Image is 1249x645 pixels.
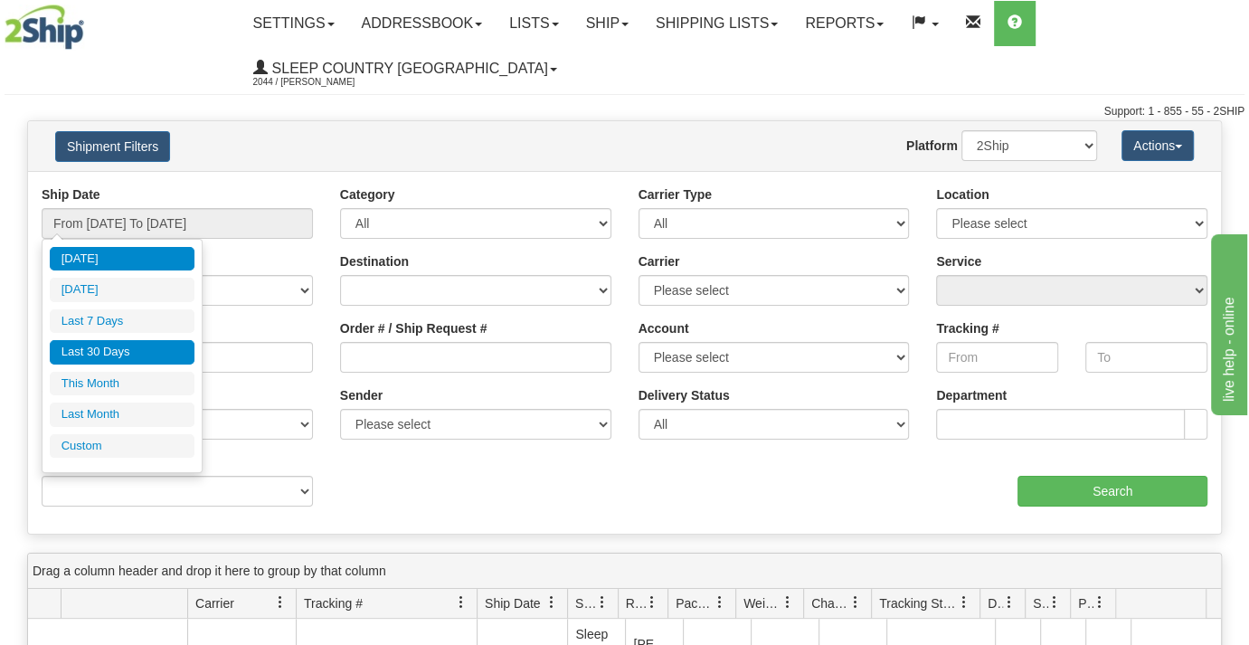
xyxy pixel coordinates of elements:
a: Pickup Status filter column settings [1084,587,1115,618]
span: Ship Date [485,594,540,612]
li: Last 7 Days [50,309,194,334]
span: Sender [575,594,595,612]
a: Tracking Status filter column settings [949,587,979,618]
a: Packages filter column settings [705,587,735,618]
span: Tracking Status [879,594,958,612]
a: Addressbook [348,1,497,46]
a: Recipient filter column settings [637,587,667,618]
label: Department [936,386,1007,404]
a: Carrier filter column settings [265,587,296,618]
a: Lists [496,1,572,46]
label: Order # / Ship Request # [340,319,487,337]
label: Ship Date [42,185,100,204]
span: Shipment Issues [1033,594,1048,612]
label: Location [936,185,989,204]
li: This Month [50,372,194,396]
li: [DATE] [50,247,194,271]
a: Shipping lists [642,1,791,46]
label: Carrier [639,252,680,270]
a: Weight filter column settings [772,587,803,618]
span: Pickup Status [1078,594,1093,612]
span: 2044 / [PERSON_NAME] [253,73,389,91]
li: Last 30 Days [50,340,194,365]
a: Sender filter column settings [587,587,618,618]
span: Recipient [626,594,646,612]
a: Delivery Status filter column settings [994,587,1025,618]
div: live help - online [14,11,167,33]
a: Ship Date filter column settings [536,587,567,618]
span: Delivery Status [988,594,1003,612]
label: Category [340,185,395,204]
span: Charge [811,594,849,612]
div: Support: 1 - 855 - 55 - 2SHIP [5,104,1244,119]
span: Sleep Country [GEOGRAPHIC_DATA] [268,61,548,76]
iframe: chat widget [1207,230,1247,414]
a: Shipment Issues filter column settings [1039,587,1070,618]
span: Packages [676,594,714,612]
label: Service [936,252,981,270]
div: grid grouping header [28,554,1221,589]
label: Tracking # [936,319,998,337]
label: Carrier Type [639,185,712,204]
label: Sender [340,386,383,404]
label: Delivery Status [639,386,730,404]
label: Account [639,319,689,337]
button: Shipment Filters [55,131,170,162]
a: Tracking # filter column settings [446,587,477,618]
span: Tracking # [304,594,363,612]
a: Sleep Country [GEOGRAPHIC_DATA] 2044 / [PERSON_NAME] [240,46,571,91]
li: Last Month [50,403,194,427]
span: Carrier [195,594,234,612]
button: Actions [1121,130,1194,161]
li: [DATE] [50,278,194,302]
a: Charge filter column settings [840,587,871,618]
label: Platform [906,137,958,155]
a: Reports [791,1,897,46]
input: From [936,342,1058,373]
input: Search [1017,476,1207,507]
a: Ship [572,1,642,46]
label: Destination [340,252,409,270]
img: logo2044.jpg [5,5,84,50]
li: Custom [50,434,194,459]
input: To [1085,342,1207,373]
span: Weight [743,594,781,612]
a: Settings [240,1,348,46]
